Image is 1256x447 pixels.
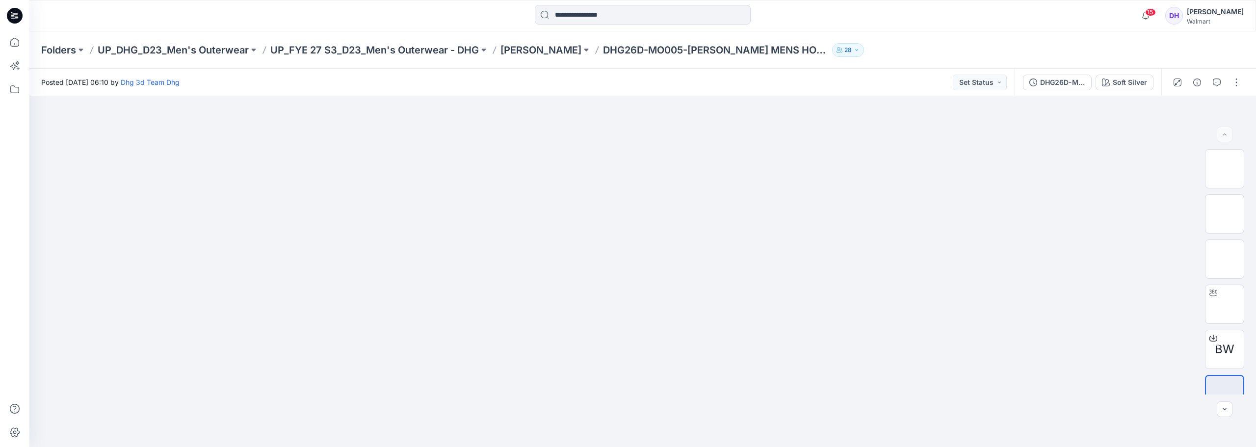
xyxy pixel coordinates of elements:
span: 15 [1145,8,1156,16]
div: DH [1165,7,1183,25]
button: Soft Silver [1096,75,1153,90]
span: Posted [DATE] 06:10 by [41,77,180,87]
a: [PERSON_NAME] [500,43,581,57]
button: DHG26D-MO005-[PERSON_NAME] MENS HOODED SAFARI JACKET [1023,75,1092,90]
a: UP_FYE 27 S3_D23_Men's Outerwear - DHG [270,43,479,57]
p: 28 [844,45,852,55]
a: Dhg 3d Team Dhg [121,78,180,86]
button: 28 [832,43,864,57]
p: DHG26D-MO005-[PERSON_NAME] MENS HOODED SAFARI JACKET [603,43,828,57]
div: [PERSON_NAME] [1187,6,1244,18]
a: Folders [41,43,76,57]
button: Details [1189,75,1205,90]
div: Soft Silver [1113,77,1147,88]
a: UP_DHG_D23_Men's Outerwear [98,43,249,57]
span: BW [1215,341,1234,358]
div: DHG26D-MO005-[PERSON_NAME] MENS HOODED SAFARI JACKET [1040,77,1085,88]
div: Walmart [1187,18,1244,25]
